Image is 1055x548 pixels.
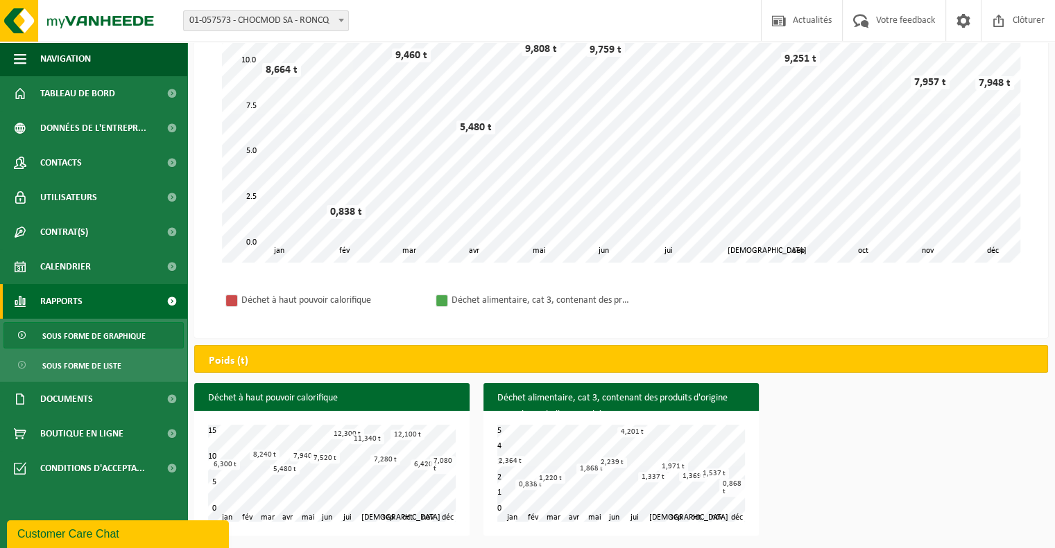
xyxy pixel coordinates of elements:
[719,479,745,497] div: 0,868 t
[430,456,456,474] div: 7,080 t
[310,453,340,463] div: 7,520 t
[350,434,384,444] div: 11,340 t
[699,468,729,479] div: 1,537 t
[262,63,301,77] div: 8,664 t
[42,353,121,379] span: Sous forme de liste
[483,383,759,430] h3: Déchet alimentaire, cat 3, contenant des produits d'origine animale, emballage synthétique
[586,43,625,57] div: 9,759 t
[495,456,525,466] div: 2,364 t
[597,457,627,468] div: 2,239 t
[452,292,632,309] div: Déchet alimentaire, cat 3, contenant des produits d'origine animale, emballage synthétique
[975,76,1014,90] div: 7,948 t
[40,111,146,145] span: Données de l'entrepr...
[658,461,688,472] div: 1,971 t
[40,145,82,180] span: Contacts
[391,430,424,440] div: 12,100 t
[911,76,950,89] div: 7,957 t
[411,459,440,470] div: 6,420 t
[241,292,422,309] div: Déchet à haut pouvoir calorifique
[7,518,232,548] iframe: chat widget
[40,76,115,111] span: Tableau de bord
[522,42,560,56] div: 9,808 t
[40,180,97,215] span: Utilisateurs
[617,427,647,437] div: 4,201 t
[40,451,145,486] span: Conditions d'accepta...
[40,284,83,319] span: Rapports
[576,463,606,474] div: 1,868 t
[270,464,300,475] div: 5,480 t
[392,48,431,62] div: 9,460 t
[290,451,320,461] div: 7,940 t
[370,454,400,465] div: 7,280 t
[638,472,668,482] div: 1,337 t
[327,205,366,219] div: 0,838 t
[183,10,349,31] span: 01-057573 - CHOCMOD SA - RONCQ
[515,479,545,490] div: 0,838 t
[3,352,184,378] a: Sous forme de liste
[3,322,184,348] a: Sous forme de graphique
[40,416,123,451] span: Boutique en ligne
[679,471,709,481] div: 1,369 t
[40,382,93,416] span: Documents
[42,323,146,349] span: Sous forme de graphique
[250,450,280,460] div: 8,240 t
[40,42,91,76] span: Navigation
[210,459,240,470] div: 6,300 t
[781,52,820,66] div: 9,251 t
[40,215,88,249] span: Contrat(s)
[535,473,565,484] div: 1,220 t
[40,249,91,284] span: Calendrier
[456,121,495,134] div: 5,480 t
[194,383,470,414] h3: Déchet à haut pouvoir calorifique
[195,346,262,376] h2: Poids (t)
[184,11,348,30] span: 01-057573 - CHOCMOD SA - RONCQ
[330,429,364,439] div: 12,300 t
